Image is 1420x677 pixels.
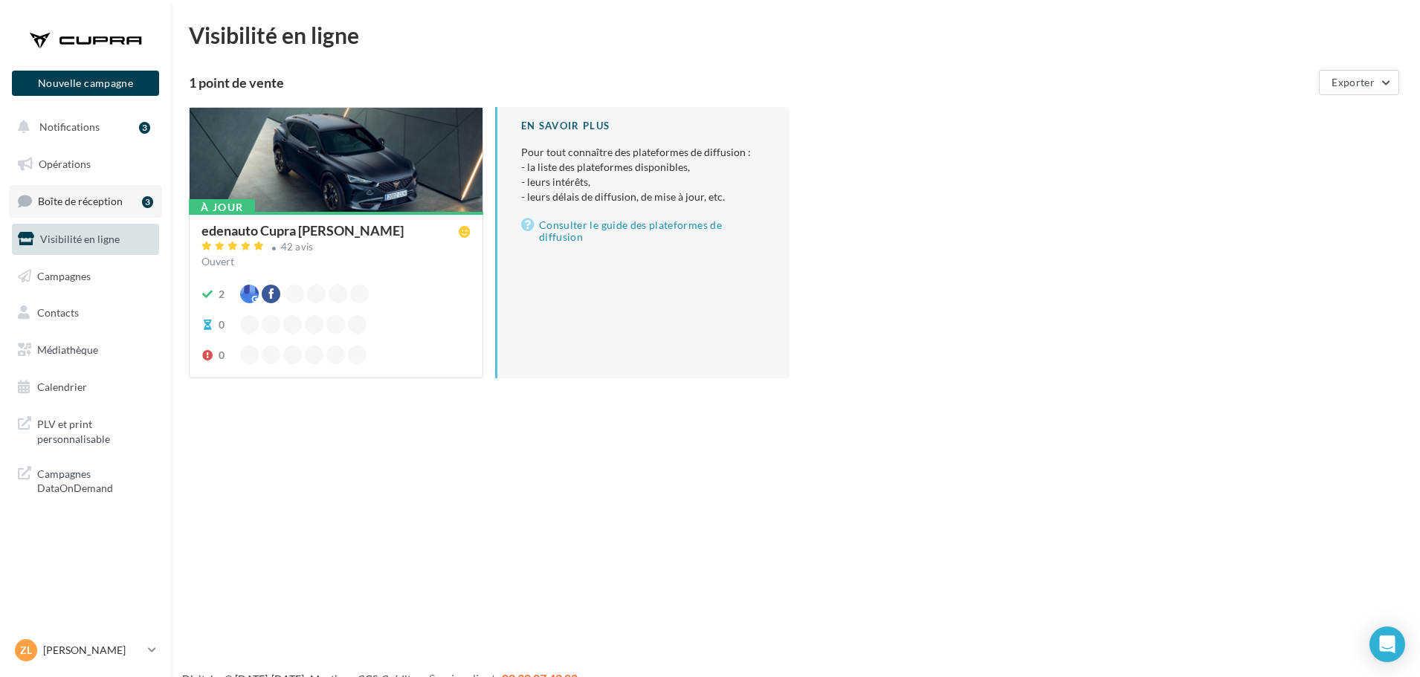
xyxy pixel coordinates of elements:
button: Nouvelle campagne [12,71,159,96]
span: Ouvert [201,255,234,268]
div: À jour [189,199,255,216]
div: En savoir plus [521,119,766,133]
span: Notifications [39,120,100,133]
div: 3 [142,196,153,208]
span: Contacts [37,306,79,319]
span: Calendrier [37,380,87,393]
a: Médiathèque [9,334,162,366]
div: 1 point de vente [189,76,1313,89]
li: - leurs intérêts, [521,175,766,190]
span: Visibilité en ligne [40,233,120,245]
div: Open Intercom Messenger [1369,626,1405,662]
span: Exporter [1332,76,1375,88]
li: - leurs délais de diffusion, de mise à jour, etc. [521,190,766,204]
a: Contacts [9,297,162,328]
a: Calendrier [9,372,162,403]
a: 42 avis [201,239,471,257]
span: Opérations [39,158,91,170]
div: edenauto Cupra [PERSON_NAME] [201,224,404,237]
span: Campagnes [37,269,91,282]
p: Pour tout connaître des plateformes de diffusion : [521,145,766,204]
div: 0 [219,348,225,363]
span: Médiathèque [37,343,98,356]
a: PLV et print personnalisable [9,408,162,452]
button: Notifications 3 [9,111,156,143]
a: Consulter le guide des plateformes de diffusion [521,216,766,246]
div: 42 avis [281,242,314,252]
button: Exporter [1319,70,1399,95]
span: Zl [20,643,32,658]
div: 3 [139,122,150,134]
li: - la liste des plateformes disponibles, [521,160,766,175]
span: Campagnes DataOnDemand [37,464,153,496]
span: Boîte de réception [38,195,123,207]
a: Boîte de réception3 [9,185,162,217]
p: [PERSON_NAME] [43,643,142,658]
a: Zl [PERSON_NAME] [12,636,159,664]
div: 0 [219,317,225,332]
a: Campagnes [9,261,162,292]
a: Campagnes DataOnDemand [9,458,162,502]
a: Visibilité en ligne [9,224,162,255]
div: Visibilité en ligne [189,24,1402,46]
span: PLV et print personnalisable [37,414,153,446]
a: Opérations [9,149,162,180]
div: 2 [219,287,225,302]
